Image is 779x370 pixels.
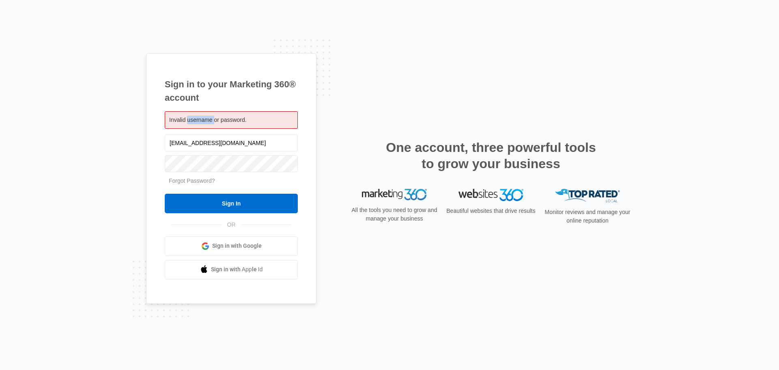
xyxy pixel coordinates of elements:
[383,139,598,172] h2: One account, three powerful tools to grow your business
[165,78,298,104] h1: Sign in to your Marketing 360® account
[362,189,427,200] img: Marketing 360
[165,260,298,279] a: Sign in with Apple Id
[542,208,633,225] p: Monitor reviews and manage your online reputation
[445,207,536,215] p: Beautiful websites that drive results
[169,117,247,123] span: Invalid username or password.
[165,134,298,151] input: Email
[211,265,263,274] span: Sign in with Apple Id
[165,236,298,256] a: Sign in with Google
[212,242,262,250] span: Sign in with Google
[555,189,620,202] img: Top Rated Local
[169,177,215,184] a: Forgot Password?
[222,221,241,229] span: OR
[458,189,523,201] img: Websites 360
[349,206,440,223] p: All the tools you need to grow and manage your business
[165,194,298,213] input: Sign In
